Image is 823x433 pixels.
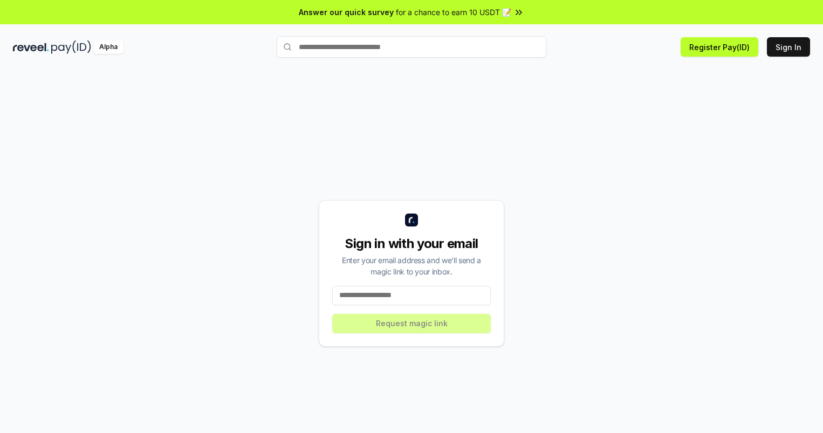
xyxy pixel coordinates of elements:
img: reveel_dark [13,40,49,54]
div: Sign in with your email [332,235,491,252]
img: pay_id [51,40,91,54]
span: for a chance to earn 10 USDT 📝 [396,6,511,18]
span: Answer our quick survey [299,6,394,18]
div: Alpha [93,40,124,54]
button: Sign In [767,37,810,57]
div: Enter your email address and we’ll send a magic link to your inbox. [332,255,491,277]
button: Register Pay(ID) [681,37,758,57]
img: logo_small [405,214,418,226]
